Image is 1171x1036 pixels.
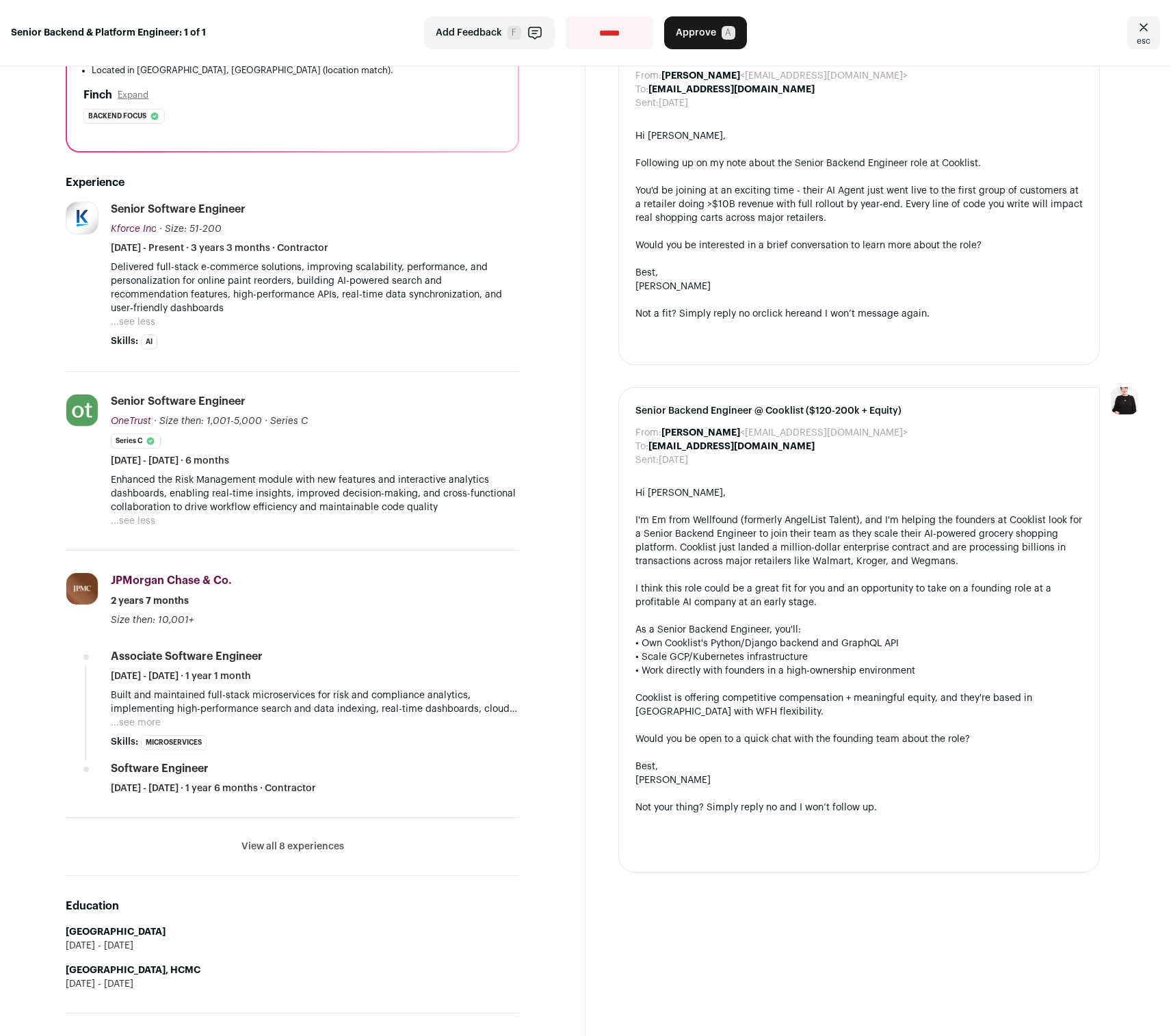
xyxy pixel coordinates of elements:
div: I'm Em from Wellfound (formerly AngelList Talent), and I'm helping the founders at Cooklist look ... [635,514,1083,568]
div: Following up on my note about the Senior Backend Engineer role at Cooklist. [635,157,1083,170]
span: [DATE] - [DATE] · 1 year 1 month [111,669,251,683]
span: Backend focus [88,109,146,123]
div: [PERSON_NAME] [635,773,1083,787]
dt: Sent: [635,96,659,110]
p: Delivered full-stack e-commerce solutions, improving scalability, performance, and personalizatio... [111,261,519,315]
span: Approve [676,26,716,40]
div: Best, [635,266,1083,280]
b: [PERSON_NAME] [661,71,740,81]
div: Cooklist is offering competitive compensation + meaningful equity, and they're based in [GEOGRAPH... [635,691,1083,719]
button: Add Feedback F [424,16,555,49]
span: [DATE] - Present · 3 years 3 months · Contractor [111,241,328,255]
a: Close [1127,16,1160,49]
button: Expand [118,90,148,101]
dt: From: [635,426,661,440]
button: ...see less [111,315,155,329]
span: · Size: 51-200 [159,224,222,234]
h2: Finch [83,87,112,103]
div: Not a fit? Simply reply no or and I won’t message again. [635,307,1083,321]
span: Senior Backend Engineer @ Cooklist ($120-200k + Equity) [635,404,1083,418]
h2: Education [66,898,519,914]
span: Kforce Inc [111,224,157,234]
img: 9240684-medium_jpg [1111,387,1138,414]
span: [DATE] - [DATE] · 6 months [111,454,229,468]
b: [EMAIL_ADDRESS][DOMAIN_NAME] [648,85,815,94]
span: · [265,414,267,428]
div: • Own Cooklist's Python/Django backend and GraphQL API [635,637,1083,650]
dt: Sent: [635,453,659,467]
li: Series C [111,434,161,449]
span: 2 years 7 months [111,594,189,608]
span: A [722,26,735,40]
span: Add Feedback [436,26,502,40]
div: Hi [PERSON_NAME], [635,486,1083,500]
button: ...see more [111,716,161,730]
span: [DATE] - [DATE] · 1 year 6 months · Contractor [111,782,316,795]
div: As a Senior Backend Engineer, you'll: [635,623,1083,637]
button: Approve A [664,16,747,49]
span: Size then: 10,001+ [111,615,194,625]
img: 1248930ebecb755dab6ec49b9791f0fe550c3c6cac411c4bcb1c40594e2ac76e.jpg [66,395,98,426]
img: a2e734a33d3d28358f3fd8a37ebfa2c99cc67d281d6bd381c13518252ba3c4c3.jpg [66,202,98,234]
p: Built and maintained full-stack microservices for risk and compliance analytics, implementing hig... [111,689,519,716]
li: Microservices [141,735,207,750]
dd: [DATE] [659,453,688,467]
a: click here [761,309,805,319]
div: Associate Software Engineer [111,649,263,664]
div: Not your thing? Simply reply no and I won’t follow up. [635,801,1083,814]
span: JPMorgan Chase & Co. [111,575,232,586]
span: F [508,26,521,40]
dt: From: [635,69,661,83]
div: Would you be interested in a brief conversation to learn more about the role? [635,239,1083,252]
span: Skills: [111,334,138,348]
span: Series C [270,416,308,426]
b: [EMAIL_ADDRESS][DOMAIN_NAME] [648,442,815,451]
span: · Size then: 1,001-5,000 [154,416,262,426]
button: View all 8 experiences [241,840,344,853]
dt: To: [635,440,648,453]
p: Enhanced the Risk Management module with new features and interactive analytics dashboards, enabl... [111,473,519,514]
div: Would you be open to a quick chat with the founding team about the role? [635,732,1083,746]
h2: Experience [66,174,519,191]
button: ...see less [111,514,155,528]
span: [DATE] - [DATE] [66,939,133,953]
dd: <[EMAIL_ADDRESS][DOMAIN_NAME]> [661,426,908,440]
span: Skills: [111,735,138,749]
strong: [GEOGRAPHIC_DATA], HCMC [66,966,200,975]
div: You'd be joining at an exciting time - their AI Agent just went live to the first group of custom... [635,184,1083,225]
div: Software Engineer [111,761,209,776]
div: [PERSON_NAME] [635,280,1083,293]
b: [PERSON_NAME] [661,428,740,438]
li: AI [141,334,157,349]
div: • Scale GCP/Kubernetes infrastructure [635,650,1083,664]
li: Located in [GEOGRAPHIC_DATA], [GEOGRAPHIC_DATA] (location match). [92,65,501,76]
div: Senior Software Engineer [111,394,246,409]
div: Hi [PERSON_NAME], [635,129,1083,143]
div: Best, [635,760,1083,773]
strong: Senior Backend & Platform Engineer: 1 of 1 [11,26,206,40]
span: OneTrust [111,416,151,426]
img: dbf1e915ae85f37df3404b4c05d486a3b29b5bae2d38654172e6aa14fae6c07c.jpg [66,573,98,605]
dd: <[EMAIL_ADDRESS][DOMAIN_NAME]> [661,69,908,83]
span: [DATE] - [DATE] [66,977,133,991]
div: Senior Software Engineer [111,202,246,217]
span: esc [1137,36,1150,47]
strong: [GEOGRAPHIC_DATA] [66,927,166,937]
div: • Work directly with founders in a high-ownership environment [635,664,1083,678]
div: I think this role could be a great fit for you and an opportunity to take on a founding role at a... [635,582,1083,609]
dt: To: [635,83,648,96]
dd: [DATE] [659,96,688,110]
